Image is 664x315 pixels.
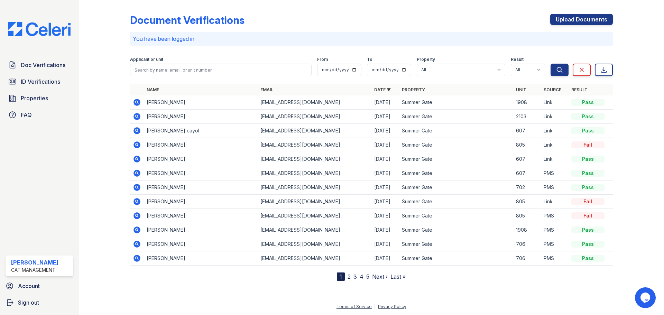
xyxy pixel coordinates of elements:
span: FAQ [21,111,32,119]
td: PMS [541,209,569,223]
td: [DATE] [371,195,399,209]
td: [PERSON_NAME] [144,237,258,251]
td: [DATE] [371,237,399,251]
div: CAF Management [11,267,58,274]
a: Date ▼ [374,87,391,92]
td: 2103 [513,110,541,124]
a: Name [147,87,159,92]
a: FAQ [6,108,73,122]
td: 607 [513,152,541,166]
div: Fail [571,141,605,148]
div: Pass [571,255,605,262]
label: From [317,57,328,62]
td: Summer Gate [399,152,513,166]
td: Link [541,110,569,124]
td: Summer Gate [399,223,513,237]
td: [PERSON_NAME] cayol [144,124,258,138]
td: [EMAIL_ADDRESS][DOMAIN_NAME] [258,110,371,124]
td: [DATE] [371,95,399,110]
p: You have been logged in [133,35,610,43]
label: Result [511,57,524,62]
a: Property [402,87,425,92]
td: Summer Gate [399,180,513,195]
td: [DATE] [371,166,399,180]
label: To [367,57,372,62]
td: 805 [513,195,541,209]
div: Pass [571,241,605,248]
div: 1 [337,272,345,281]
td: [PERSON_NAME] [144,95,258,110]
span: ID Verifications [21,77,60,86]
div: Pass [571,113,605,120]
div: Pass [571,184,605,191]
a: Upload Documents [550,14,613,25]
a: Sign out [3,296,76,309]
div: Fail [571,198,605,205]
span: Doc Verifications [21,61,65,69]
td: [EMAIL_ADDRESS][DOMAIN_NAME] [258,180,371,195]
a: 3 [353,273,357,280]
div: Pass [571,156,605,163]
td: Link [541,124,569,138]
td: 805 [513,209,541,223]
a: 4 [360,273,363,280]
div: Pass [571,99,605,106]
label: Property [417,57,435,62]
a: 5 [366,273,369,280]
iframe: chat widget [635,287,657,308]
td: [EMAIL_ADDRESS][DOMAIN_NAME] [258,152,371,166]
td: Link [541,95,569,110]
td: 702 [513,180,541,195]
td: PMS [541,223,569,237]
td: [EMAIL_ADDRESS][DOMAIN_NAME] [258,195,371,209]
a: Source [544,87,561,92]
td: Summer Gate [399,209,513,223]
td: [DATE] [371,124,399,138]
td: Summer Gate [399,138,513,152]
a: Email [260,87,273,92]
div: Pass [571,170,605,177]
td: [DATE] [371,110,399,124]
td: [PERSON_NAME] [144,110,258,124]
td: 1908 [513,223,541,237]
td: Link [541,152,569,166]
label: Applicant or unit [130,57,163,62]
a: Unit [516,87,526,92]
td: [DATE] [371,251,399,266]
td: [PERSON_NAME] [144,180,258,195]
a: Properties [6,91,73,105]
div: [PERSON_NAME] [11,258,58,267]
td: [DATE] [371,223,399,237]
td: [DATE] [371,180,399,195]
td: [EMAIL_ADDRESS][DOMAIN_NAME] [258,237,371,251]
td: 607 [513,124,541,138]
td: [EMAIL_ADDRESS][DOMAIN_NAME] [258,251,371,266]
a: Doc Verifications [6,58,73,72]
a: 2 [348,273,351,280]
div: | [374,304,376,309]
td: 805 [513,138,541,152]
div: Pass [571,127,605,134]
td: Summer Gate [399,166,513,180]
img: CE_Logo_Blue-a8612792a0a2168367f1c8372b55b34899dd931a85d93a1a3d3e32e68fde9ad4.png [3,22,76,36]
td: [DATE] [371,138,399,152]
td: PMS [541,166,569,180]
td: [PERSON_NAME] [144,251,258,266]
td: [EMAIL_ADDRESS][DOMAIN_NAME] [258,166,371,180]
td: 607 [513,166,541,180]
td: Summer Gate [399,124,513,138]
a: Last » [390,273,406,280]
a: Terms of Service [336,304,372,309]
div: Pass [571,226,605,233]
span: Properties [21,94,48,102]
td: [DATE] [371,152,399,166]
td: Link [541,195,569,209]
input: Search by name, email, or unit number [130,64,312,76]
td: PMS [541,237,569,251]
td: PMS [541,251,569,266]
td: Summer Gate [399,110,513,124]
a: Privacy Policy [378,304,406,309]
a: Account [3,279,76,293]
td: [EMAIL_ADDRESS][DOMAIN_NAME] [258,223,371,237]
